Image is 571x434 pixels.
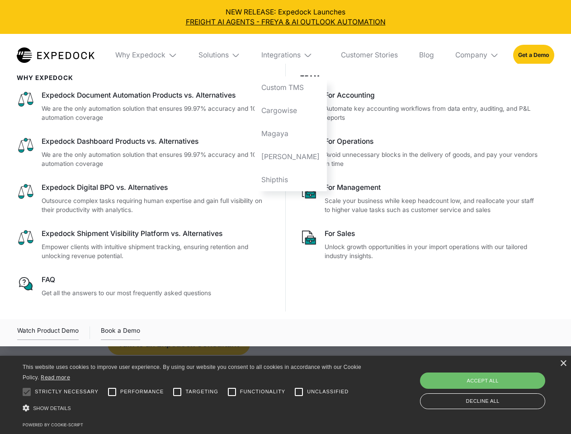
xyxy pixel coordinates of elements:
p: Unlock growth opportunities in your import operations with our tailored industry insights. [325,242,540,261]
a: Read more [41,374,70,381]
div: Team [300,74,540,81]
div: Watch Product Demo [17,325,79,340]
a: Cargowise [255,99,327,123]
p: Get all the answers to our most frequently asked questions [42,288,271,298]
p: We are the only automation solution that ensures 99.97% accuracy and 100% automation coverage [42,150,271,169]
div: For Operations [325,137,540,146]
div: Why Expedock [115,51,165,60]
div: Show details [23,402,364,415]
span: Strictly necessary [35,388,99,396]
span: Unclassified [307,388,349,396]
div: WHy Expedock [17,74,271,81]
a: Expedock Dashboard Products vs. AlternativesWe are the only automation solution that ensures 99.9... [17,137,271,169]
a: Shipthis [255,168,327,191]
p: Avoid unnecessary blocks in the delivery of goods, and pay your vendors in time [325,150,540,169]
div: Integrations [255,34,327,76]
div: Company [448,34,506,76]
a: Powered by cookie-script [23,422,83,427]
div: Expedock Document Automation Products vs. Alternatives [42,90,271,100]
a: For ManagementScale your business while keep headcount low, and reallocate your staff to higher v... [300,183,540,215]
a: For OperationsAvoid unnecessary blocks in the delivery of goods, and pay your vendors in time [300,137,540,169]
div: For Accounting [325,90,540,100]
a: FREIGHT AI AGENTS - FREYA & AI OUTLOOK AUTOMATION [7,17,564,27]
p: Empower clients with intuitive shipment tracking, ensuring retention and unlocking revenue potent... [42,242,271,261]
div: Company [455,51,487,60]
p: Scale your business while keep headcount low, and reallocate your staff to higher value tasks suc... [325,196,540,215]
a: For AccountingAutomate key accounting workflows from data entry, auditing, and P&L reports [300,90,540,123]
div: Why Expedock [109,34,184,76]
div: NEW RELEASE: Expedock Launches [7,7,564,27]
span: Targeting [185,388,218,396]
nav: Integrations [255,76,327,191]
a: FAQGet all the answers to our most frequently asked questions [17,275,271,297]
div: Solutions [198,51,229,60]
div: FAQ [42,275,271,285]
div: For Sales [325,229,540,239]
p: Automate key accounting workflows from data entry, auditing, and P&L reports [325,104,540,123]
div: Integrations [261,51,301,60]
a: Get a Demo [513,45,554,65]
a: Customer Stories [334,34,405,76]
p: Outsource complex tasks requiring human expertise and gain full visibility on their productivity ... [42,196,271,215]
a: Custom TMS [255,76,327,99]
div: Solutions [191,34,247,76]
a: open lightbox [17,325,79,340]
span: Functionality [240,388,285,396]
a: For SalesUnlock growth opportunities in your import operations with our tailored industry insights. [300,229,540,261]
span: Show details [33,406,71,411]
a: Expedock Document Automation Products vs. AlternativesWe are the only automation solution that en... [17,90,271,123]
a: Book a Demo [101,325,140,340]
iframe: Chat Widget [420,336,571,434]
div: Expedock Digital BPO vs. Alternatives [42,183,271,193]
a: Blog [412,34,441,76]
div: Expedock Dashboard Products vs. Alternatives [42,137,271,146]
a: Expedock Shipment Visibility Platform vs. AlternativesEmpower clients with intuitive shipment tra... [17,229,271,261]
a: [PERSON_NAME] [255,145,327,168]
span: This website uses cookies to improve user experience. By using our website you consent to all coo... [23,364,361,381]
div: For Management [325,183,540,193]
div: Expedock Shipment Visibility Platform vs. Alternatives [42,229,271,239]
a: Magaya [255,122,327,145]
a: Expedock Digital BPO vs. AlternativesOutsource complex tasks requiring human expertise and gain f... [17,183,271,215]
p: We are the only automation solution that ensures 99.97% accuracy and 100% automation coverage [42,104,271,123]
span: Performance [120,388,164,396]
